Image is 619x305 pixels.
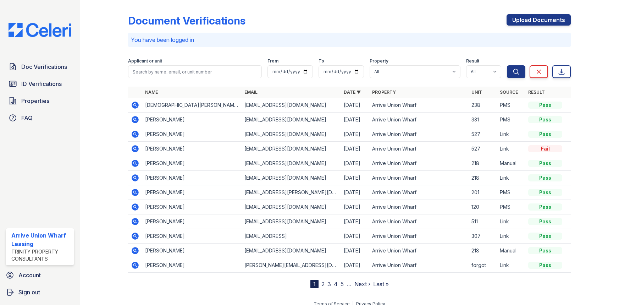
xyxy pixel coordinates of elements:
td: 218 [469,244,497,258]
div: Pass [528,160,562,167]
div: Fail [528,145,562,152]
td: [PERSON_NAME][EMAIL_ADDRESS][DOMAIN_NAME] [242,258,341,273]
td: 218 [469,171,497,185]
a: 5 [341,281,344,288]
div: 1 [310,280,319,288]
td: 527 [469,142,497,156]
label: Result [466,58,479,64]
td: Link [497,229,525,244]
span: Account [18,271,41,279]
a: Property [372,89,396,95]
div: Pass [528,174,562,181]
td: Arrive Union Wharf [369,98,469,113]
span: Doc Verifications [21,62,67,71]
td: Link [497,142,525,156]
td: [DEMOGRAPHIC_DATA][PERSON_NAME] [142,98,242,113]
a: Email [244,89,258,95]
td: [DATE] [341,142,369,156]
div: Pass [528,203,562,211]
td: Arrive Union Wharf [369,156,469,171]
p: You have been logged in [131,36,568,44]
a: Account [3,268,77,282]
span: Properties [21,97,49,105]
div: Pass [528,247,562,254]
td: [DATE] [341,214,369,229]
td: Arrive Union Wharf [369,127,469,142]
td: PMS [497,200,525,214]
td: [DATE] [341,156,369,171]
a: Last » [373,281,389,288]
td: [EMAIL_ADDRESS][DOMAIN_NAME] [242,113,341,127]
div: Arrive Union Wharf Leasing [11,231,71,248]
a: Sign out [3,285,77,299]
td: [PERSON_NAME] [142,171,242,185]
td: [EMAIL_ADDRESS][DOMAIN_NAME] [242,127,341,142]
div: Pass [528,218,562,225]
td: [DATE] [341,127,369,142]
img: CE_Logo_Blue-a8612792a0a2168367f1c8372b55b34899dd931a85d93a1a3d3e32e68fde9ad4.png [3,23,77,37]
td: Manual [497,244,525,258]
a: Upload Documents [507,14,571,26]
td: [EMAIL_ADDRESS][DOMAIN_NAME] [242,98,341,113]
td: [EMAIL_ADDRESS] [242,229,341,244]
a: Next › [354,281,370,288]
a: Unit [471,89,482,95]
td: [DATE] [341,171,369,185]
td: Arrive Union Wharf [369,229,469,244]
span: Sign out [18,288,40,296]
td: [DATE] [341,98,369,113]
td: [DATE] [341,200,369,214]
div: Pass [528,116,562,123]
td: Link [497,171,525,185]
a: FAQ [6,111,74,125]
a: 4 [334,281,338,288]
td: [PERSON_NAME] [142,244,242,258]
a: Properties [6,94,74,108]
td: [PERSON_NAME] [142,156,242,171]
td: 527 [469,127,497,142]
td: Arrive Union Wharf [369,258,469,273]
td: [EMAIL_ADDRESS][DOMAIN_NAME] [242,171,341,185]
a: ID Verifications [6,77,74,91]
div: Document Verifications [128,14,245,27]
td: Arrive Union Wharf [369,200,469,214]
td: [PERSON_NAME] [142,200,242,214]
a: Name [145,89,158,95]
td: Link [497,127,525,142]
label: From [267,58,278,64]
td: Manual [497,156,525,171]
a: 2 [321,281,325,288]
span: ID Verifications [21,80,62,88]
td: PMS [497,98,525,113]
td: forgot [469,258,497,273]
td: Link [497,214,525,229]
td: [PERSON_NAME] [142,127,242,142]
td: [EMAIL_ADDRESS][DOMAIN_NAME] [242,156,341,171]
td: PMS [497,113,525,127]
input: Search by name, email, or unit number [128,65,262,78]
td: [PERSON_NAME] [142,258,242,273]
td: [DATE] [341,113,369,127]
td: [DATE] [341,229,369,244]
td: Arrive Union Wharf [369,142,469,156]
div: Pass [528,262,562,269]
td: [EMAIL_ADDRESS][DOMAIN_NAME] [242,142,341,156]
label: Property [370,58,388,64]
a: Doc Verifications [6,60,74,74]
a: Result [528,89,545,95]
td: Arrive Union Wharf [369,185,469,200]
div: Pass [528,131,562,138]
span: FAQ [21,114,33,122]
div: Pass [528,102,562,109]
div: Trinity Property Consultants [11,248,71,262]
td: Arrive Union Wharf [369,214,469,229]
td: [DATE] [341,185,369,200]
td: 511 [469,214,497,229]
td: 331 [469,113,497,127]
div: Pass [528,233,562,240]
td: 307 [469,229,497,244]
td: [EMAIL_ADDRESS][DOMAIN_NAME] [242,214,341,229]
a: Source [500,89,518,95]
td: 218 [469,156,497,171]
